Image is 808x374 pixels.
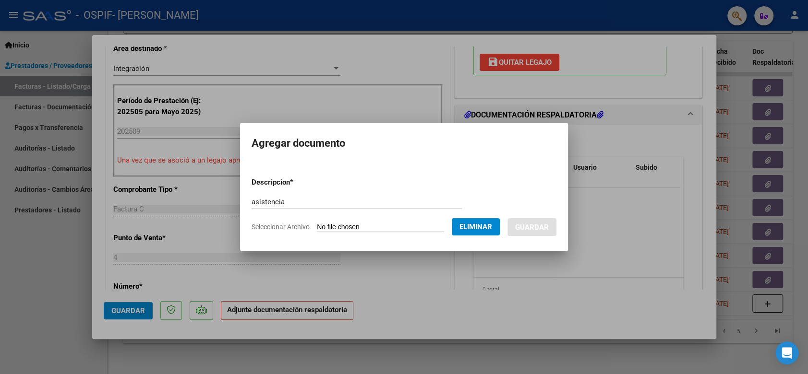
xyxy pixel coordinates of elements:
span: Seleccionar Archivo [252,223,310,231]
button: Eliminar [452,218,500,235]
p: Descripcion [252,177,343,188]
span: Eliminar [459,222,492,231]
button: Guardar [507,218,556,236]
span: Guardar [515,223,549,232]
h2: Agregar documento [252,134,556,152]
div: Open Intercom Messenger [775,341,798,364]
